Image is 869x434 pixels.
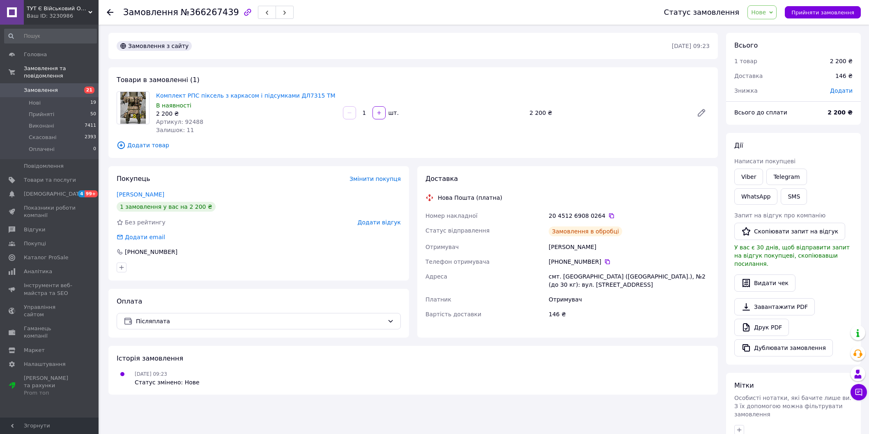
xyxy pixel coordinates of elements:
[349,176,401,182] span: Змінити покупця
[425,227,490,234] span: Статус відправлення
[4,29,97,43] input: Пошук
[734,274,795,292] button: Видати чек
[830,67,858,85] div: 146 ₴
[24,375,76,397] span: [PERSON_NAME] та рахунки
[85,122,96,130] span: 7411
[549,258,710,266] div: [PHONE_NUMBER]
[734,58,757,64] span: 1 товар
[734,109,787,116] span: Всього до сплати
[123,7,178,17] span: Замовлення
[24,240,46,247] span: Покупці
[24,325,76,340] span: Гаманець компанії
[156,127,194,133] span: Залишок: 11
[29,111,54,118] span: Прийняті
[785,6,861,18] button: Прийняти замовлення
[117,297,142,305] span: Оплата
[24,389,76,397] div: Prom топ
[24,254,68,261] span: Каталог ProSale
[29,99,41,107] span: Нові
[425,296,451,303] span: Платник
[734,73,763,79] span: Доставка
[664,8,740,16] div: Статус замовлення
[549,212,710,220] div: 20 4512 6908 0264
[24,226,45,233] span: Відгуки
[828,109,853,116] b: 2 200 ₴
[156,102,191,109] span: В наявності
[425,311,481,318] span: Вартість доставки
[425,273,447,280] span: Адреса
[117,141,710,150] span: Додати товар
[791,9,854,16] span: Прийняти замовлення
[751,9,766,16] span: Нове
[734,339,833,356] button: Дублювати замовлення
[125,219,166,226] span: Без рейтингу
[734,298,815,315] a: Завантажити PDF
[734,319,789,336] a: Друк PDF
[436,194,504,202] div: Нова Пошта (платна)
[549,226,622,236] div: Замовлення в обробці
[117,41,192,51] div: Замовлення з сайту
[526,107,690,119] div: 2 200 ₴
[734,244,850,267] span: У вас є 30 днів, щоб відправити запит на відгук покупцеві, скопіювавши посилання.
[672,43,710,49] time: [DATE] 09:23
[693,105,710,121] a: Редагувати
[29,134,57,141] span: Скасовані
[90,99,96,107] span: 19
[547,240,711,254] div: [PERSON_NAME]
[24,162,64,170] span: Повідомлення
[85,190,98,197] span: 99+
[117,354,183,362] span: Історія замовлення
[135,371,167,377] span: [DATE] 09:23
[93,146,96,153] span: 0
[734,87,758,94] span: Знижка
[24,361,66,368] span: Налаштування
[24,268,52,275] span: Аналітика
[734,188,777,205] a: WhatsApp
[24,282,76,297] span: Інструменти веб-майстра та SEO
[156,92,336,99] a: Комплект РПС піксель з каркасом і підсумками ДЛ7315 ТМ
[358,219,401,226] span: Додати відгук
[29,122,54,130] span: Виконані
[135,378,200,386] div: Статус змінено: Нове
[734,169,763,185] a: Viber
[117,175,150,183] span: Покупець
[24,65,99,80] span: Замовлення та повідомлення
[85,134,96,141] span: 2393
[116,233,166,241] div: Додати email
[734,158,795,164] span: Написати покупцеві
[734,142,743,149] span: Дії
[84,87,94,94] span: 21
[24,190,85,198] span: [DEMOGRAPHIC_DATA]
[425,258,490,265] span: Телефон отримувача
[734,395,851,418] span: Особисті нотатки, які бачите лише ви. З їх допомогою можна фільтрувати замовлення
[547,269,711,292] div: смт. [GEOGRAPHIC_DATA] ([GEOGRAPHIC_DATA].), №2 (до 30 кг): вул. [STREET_ADDRESS]
[124,248,178,256] div: [PHONE_NUMBER]
[734,223,845,240] button: Скопіювати запит на відгук
[781,188,807,205] button: SMS
[547,292,711,307] div: Отримувач
[27,12,99,20] div: Ваш ID: 3230986
[386,109,400,117] div: шт.
[120,92,146,124] img: Комплект РПС піксель з каркасом і підсумками ДЛ7315 ТМ
[156,119,203,125] span: Артикул: 92488
[117,76,200,84] span: Товари в замовленні (1)
[547,307,711,322] div: 146 ₴
[24,87,58,94] span: Замовлення
[24,347,45,354] span: Маркет
[90,111,96,118] span: 50
[78,190,85,197] span: 4
[425,244,459,250] span: Отримувач
[107,8,113,16] div: Повернутися назад
[27,5,88,12] span: ТУТ Є Військовий Одяг та Амуніція
[734,41,758,49] span: Всього
[24,176,76,184] span: Товари та послуги
[181,7,239,17] span: №366267439
[851,384,867,400] button: Чат з покупцем
[29,146,55,153] span: Оплачені
[830,87,853,94] span: Додати
[24,51,47,58] span: Головна
[124,233,166,241] div: Додати email
[734,381,754,389] span: Мітки
[425,212,478,219] span: Номер накладної
[136,317,384,326] span: Післяплата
